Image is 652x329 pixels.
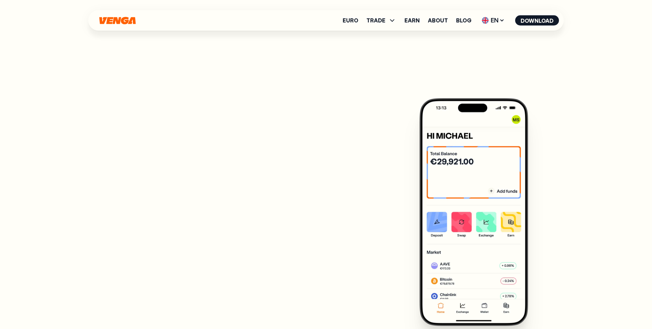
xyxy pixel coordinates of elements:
[482,17,489,24] img: flag-uk
[428,18,448,23] a: About
[96,269,147,278] a: #1 PRODUCT OF THE MONTHWeb3
[366,16,396,24] span: TRADE
[456,18,471,23] a: Blog
[343,18,358,23] a: Euro
[419,98,528,326] img: Venga app main
[479,15,507,26] span: EN
[98,17,137,24] svg: Home
[107,270,116,274] tspan: Web3
[404,18,420,23] a: Earn
[515,15,559,25] button: Download
[102,295,135,302] div: Get the App
[107,267,133,270] tspan: #1 PRODUCT OF THE MONTH
[366,18,385,23] span: TRADE
[96,58,556,214] p: Get in on the future of finance
[96,290,164,307] button: Get the App
[96,290,556,307] a: Get the App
